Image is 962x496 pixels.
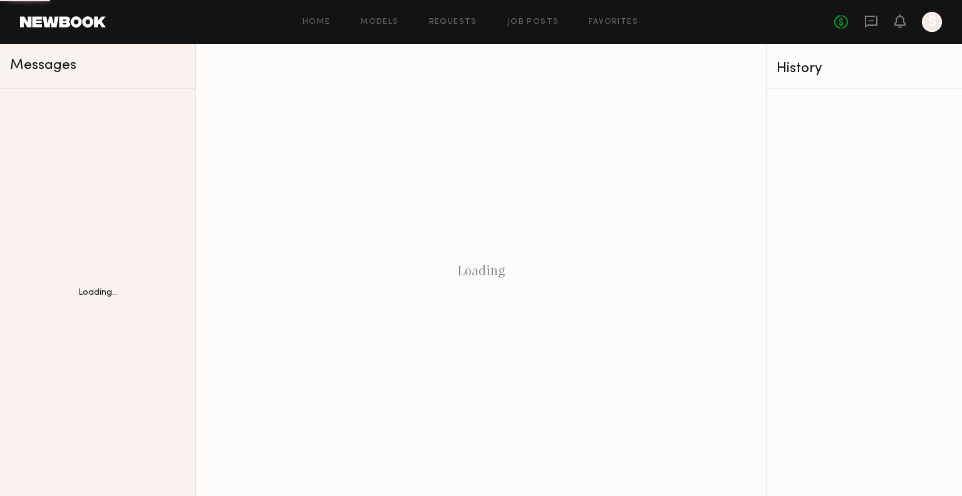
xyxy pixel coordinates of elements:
[777,61,952,76] div: History
[429,18,477,26] a: Requests
[360,18,398,26] a: Models
[78,288,118,297] div: Loading...
[589,18,638,26] a: Favorites
[507,18,559,26] a: Job Posts
[922,12,942,32] a: S
[10,58,76,73] span: Messages
[196,44,766,496] div: Loading
[303,18,331,26] a: Home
